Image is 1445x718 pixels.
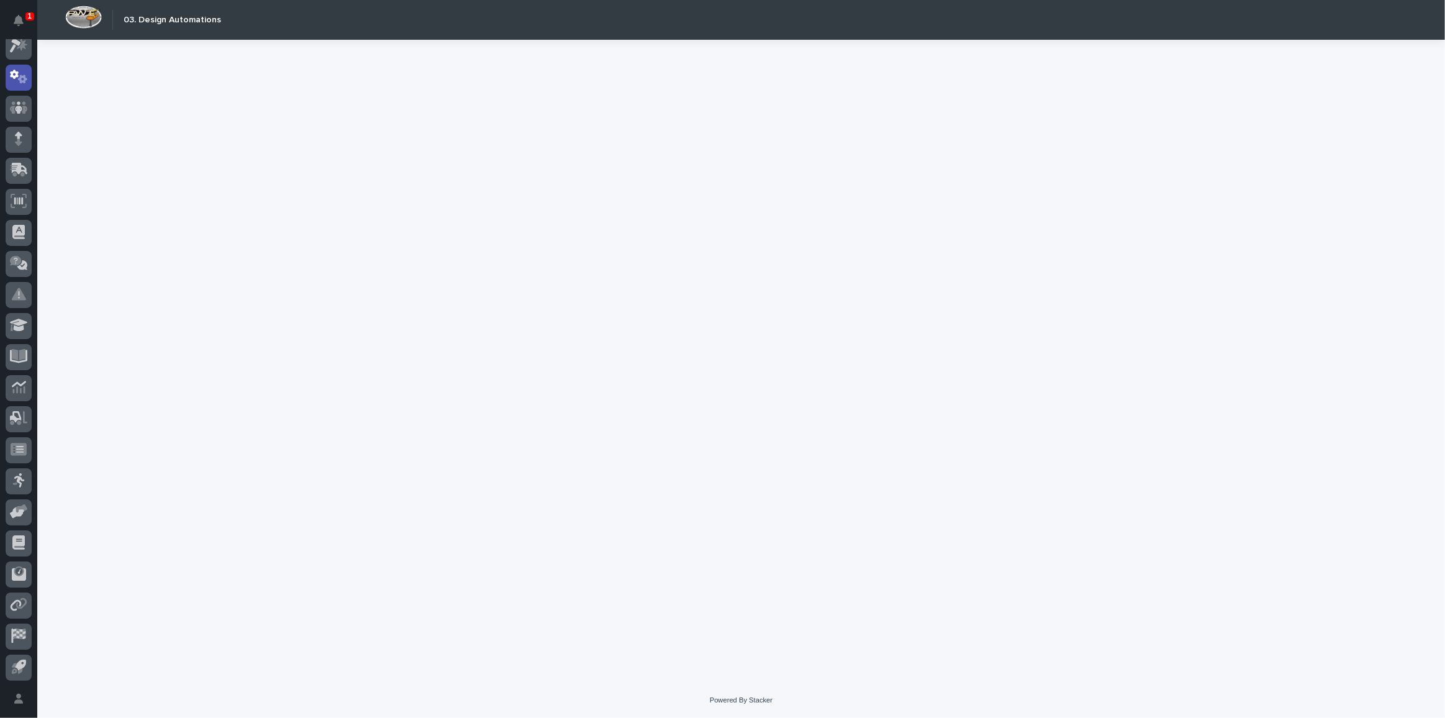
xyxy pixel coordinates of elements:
h2: 03. Design Automations [124,15,221,25]
button: Notifications [6,7,32,34]
a: Powered By Stacker [710,696,772,704]
div: Notifications1 [16,15,32,35]
p: 1 [27,12,32,20]
img: Workspace Logo [65,6,102,29]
